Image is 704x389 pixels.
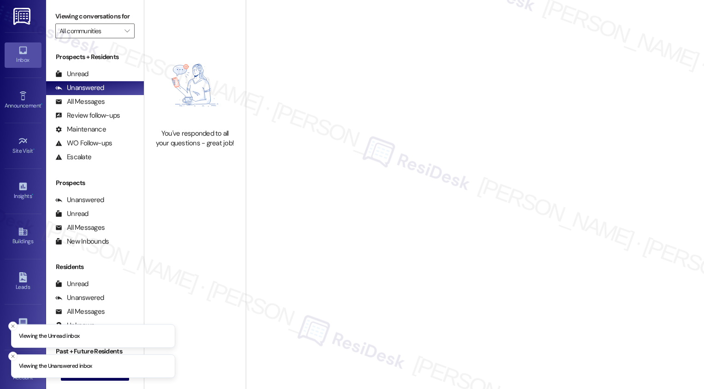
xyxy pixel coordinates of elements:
[5,42,41,67] a: Inbox
[55,195,104,205] div: Unanswered
[55,209,89,219] div: Unread
[32,192,33,198] span: •
[55,152,91,162] div: Escalate
[154,46,236,124] img: empty-state
[41,101,42,108] span: •
[55,69,89,79] div: Unread
[55,111,120,120] div: Review follow-ups
[55,223,105,233] div: All Messages
[8,321,18,330] button: Close toast
[124,27,130,35] i: 
[19,362,92,371] p: Viewing the Unanswered inbox
[55,279,89,289] div: Unread
[154,129,236,149] div: You've responded to all your questions - great job!
[55,293,104,303] div: Unanswered
[33,146,35,153] span: •
[8,352,18,361] button: Close toast
[5,224,41,249] a: Buildings
[55,97,105,107] div: All Messages
[55,237,109,246] div: New Inbounds
[5,269,41,294] a: Leads
[5,360,41,385] a: Account
[59,24,120,38] input: All communities
[46,178,144,188] div: Prospects
[55,83,104,93] div: Unanswered
[5,179,41,203] a: Insights •
[46,262,144,272] div: Residents
[55,9,135,24] label: Viewing conversations for
[13,8,32,25] img: ResiDesk Logo
[5,133,41,158] a: Site Visit •
[19,332,79,340] p: Viewing the Unread inbox
[55,138,112,148] div: WO Follow-ups
[46,52,144,62] div: Prospects + Residents
[55,307,105,317] div: All Messages
[5,315,41,340] a: Templates •
[55,125,106,134] div: Maintenance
